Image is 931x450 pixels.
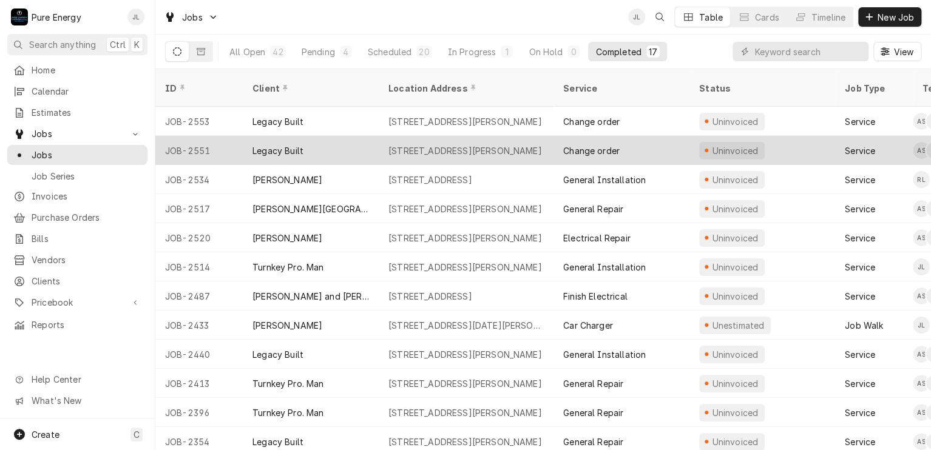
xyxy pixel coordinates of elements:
[845,406,875,419] div: Service
[913,171,930,188] div: Rodolfo Hernandez Lorenzo's Avatar
[252,261,324,274] div: Turnkey Pro. Man
[388,348,542,361] div: [STREET_ADDRESS][PERSON_NAME]
[913,229,930,246] div: Albert Hernandez Soto's Avatar
[182,11,203,24] span: Jobs
[155,252,243,281] div: JOB-2514
[711,144,760,157] div: Uninvoiced
[845,377,875,390] div: Service
[7,166,147,186] a: Job Series
[563,232,631,244] div: Electrical Repair
[563,203,623,215] div: General Repair
[913,346,930,363] div: Albert Hernandez Soto's Avatar
[32,296,123,309] span: Pricebook
[273,45,283,58] div: 42
[11,8,28,25] div: P
[711,435,760,448] div: Uninvoiced
[302,45,335,58] div: Pending
[32,149,141,161] span: Jobs
[155,398,243,427] div: JOB-2396
[368,45,411,58] div: Scheduled
[159,7,223,27] a: Go to Jobs
[252,319,322,332] div: [PERSON_NAME]
[388,115,542,128] div: [STREET_ADDRESS][PERSON_NAME]
[252,348,303,361] div: Legacy Built
[388,203,542,215] div: [STREET_ADDRESS][PERSON_NAME]
[388,232,542,244] div: [STREET_ADDRESS][PERSON_NAME]
[563,348,646,361] div: General Installation
[32,211,141,224] span: Purchase Orders
[858,7,921,27] button: New Job
[913,200,930,217] div: Albert Hernandez Soto's Avatar
[388,144,542,157] div: [STREET_ADDRESS][PERSON_NAME]
[155,223,243,252] div: JOB-2520
[7,271,147,291] a: Clients
[913,113,930,130] div: Albert Hernandez Soto's Avatar
[155,136,243,165] div: JOB-2551
[563,115,620,128] div: Change order
[650,7,669,27] button: Open search
[7,81,147,101] a: Calendar
[127,8,144,25] div: James Linnenkamp's Avatar
[229,45,265,58] div: All Open
[628,8,645,25] div: JL
[155,194,243,223] div: JOB-2517
[913,375,930,392] div: Albert Hernandez Soto's Avatar
[913,171,930,188] div: RL
[7,34,147,55] button: Search anythingCtrlK
[252,377,324,390] div: Turnkey Pro. Man
[342,45,350,58] div: 4
[711,115,760,128] div: Uninvoiced
[891,45,916,58] span: View
[32,170,141,183] span: Job Series
[388,435,542,448] div: [STREET_ADDRESS][PERSON_NAME]
[388,406,542,419] div: [STREET_ADDRESS][PERSON_NAME]
[388,261,542,274] div: [STREET_ADDRESS][PERSON_NAME]
[388,319,544,332] div: [STREET_ADDRESS][DATE][PERSON_NAME]
[845,203,875,215] div: Service
[7,369,147,389] a: Go to Help Center
[11,8,28,25] div: Pure Energy's Avatar
[913,433,930,450] div: Albert Hernandez Soto's Avatar
[628,8,645,25] div: James Linnenkamp's Avatar
[913,404,930,421] div: AS
[913,229,930,246] div: AS
[7,102,147,123] a: Estimates
[155,107,243,136] div: JOB-2553
[32,275,141,287] span: Clients
[110,38,126,51] span: Ctrl
[913,142,930,159] div: AS
[155,281,243,311] div: JOB-2487
[754,42,862,61] input: Keyword search
[388,290,472,303] div: [STREET_ADDRESS]
[563,290,628,303] div: Finish Electrical
[563,261,646,274] div: General Installation
[913,404,930,421] div: Albert Hernandez Soto's Avatar
[7,229,147,249] a: Bills
[155,369,243,398] div: JOB-2413
[529,45,563,58] div: On Hold
[252,115,303,128] div: Legacy Built
[711,348,760,361] div: Uninvoiced
[252,173,322,186] div: [PERSON_NAME]
[252,290,369,303] div: [PERSON_NAME] and [PERSON_NAME]
[32,106,141,119] span: Estimates
[448,45,496,58] div: In Progress
[252,435,303,448] div: Legacy Built
[134,428,140,441] span: C
[32,232,141,245] span: Bills
[845,435,875,448] div: Service
[913,346,930,363] div: AS
[845,82,903,95] div: Job Type
[595,45,641,58] div: Completed
[755,11,779,24] div: Cards
[503,45,510,58] div: 1
[649,45,657,58] div: 17
[913,317,930,334] div: JL
[711,173,760,186] div: Uninvoiced
[845,232,875,244] div: Service
[711,203,760,215] div: Uninvoiced
[875,11,916,24] span: New Job
[32,85,141,98] span: Calendar
[7,207,147,227] a: Purchase Orders
[155,165,243,194] div: JOB-2534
